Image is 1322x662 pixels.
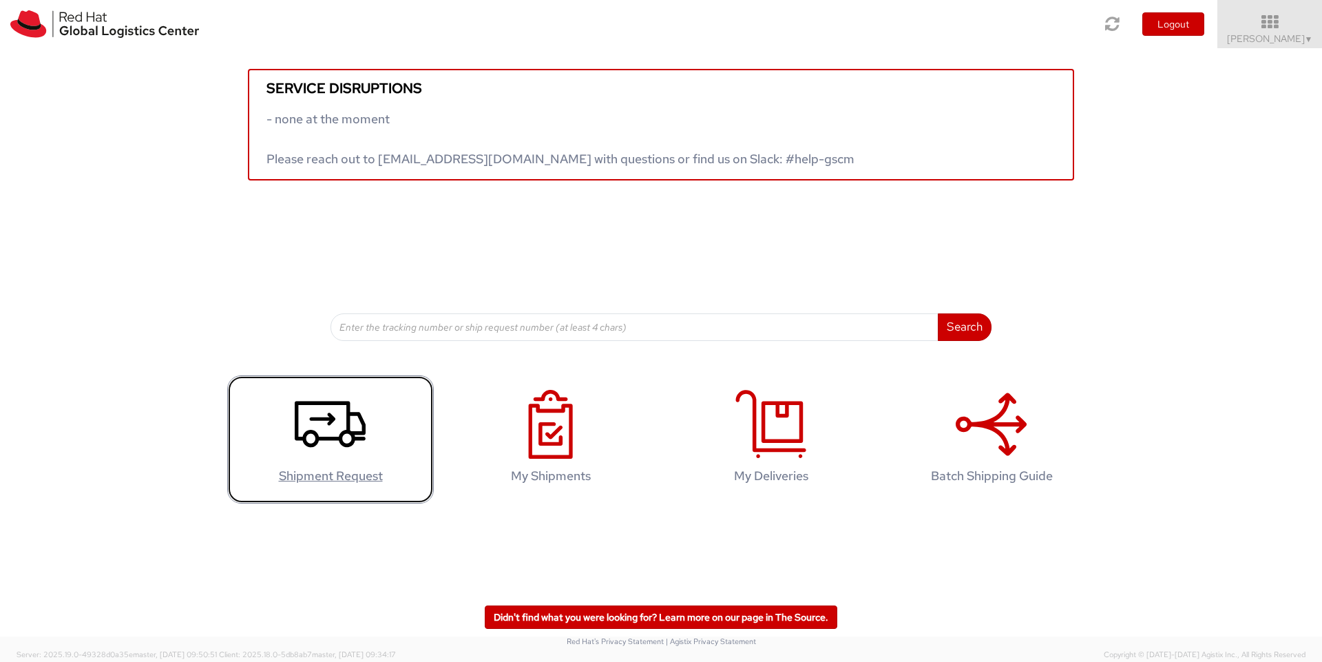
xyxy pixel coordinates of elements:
a: Red Hat's Privacy Statement [567,637,664,646]
span: Server: 2025.19.0-49328d0a35e [17,650,217,659]
a: | Agistix Privacy Statement [666,637,756,646]
span: master, [DATE] 09:50:51 [133,650,217,659]
a: Didn't find what you were looking for? Learn more on our page in The Source. [485,606,837,629]
span: Copyright © [DATE]-[DATE] Agistix Inc., All Rights Reserved [1104,650,1305,661]
h4: My Shipments [462,469,640,483]
a: My Shipments [448,375,654,504]
button: Search [938,313,992,341]
h5: Service disruptions [266,81,1056,96]
img: rh-logistics-00dfa346123c4ec078e1.svg [10,10,199,38]
h4: My Deliveries [682,469,860,483]
a: Service disruptions - none at the moment Please reach out to [EMAIL_ADDRESS][DOMAIN_NAME] with qu... [248,69,1074,180]
h4: Shipment Request [242,469,419,483]
span: ▼ [1305,34,1313,45]
button: Logout [1142,12,1204,36]
span: master, [DATE] 09:34:17 [312,650,396,659]
span: Client: 2025.18.0-5db8ab7 [219,650,396,659]
a: Batch Shipping Guide [888,375,1095,504]
input: Enter the tracking number or ship request number (at least 4 chars) [330,313,938,341]
a: My Deliveries [668,375,874,504]
h4: Batch Shipping Guide [903,469,1080,483]
span: - none at the moment Please reach out to [EMAIL_ADDRESS][DOMAIN_NAME] with questions or find us o... [266,111,854,167]
span: [PERSON_NAME] [1227,32,1313,45]
a: Shipment Request [227,375,434,504]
